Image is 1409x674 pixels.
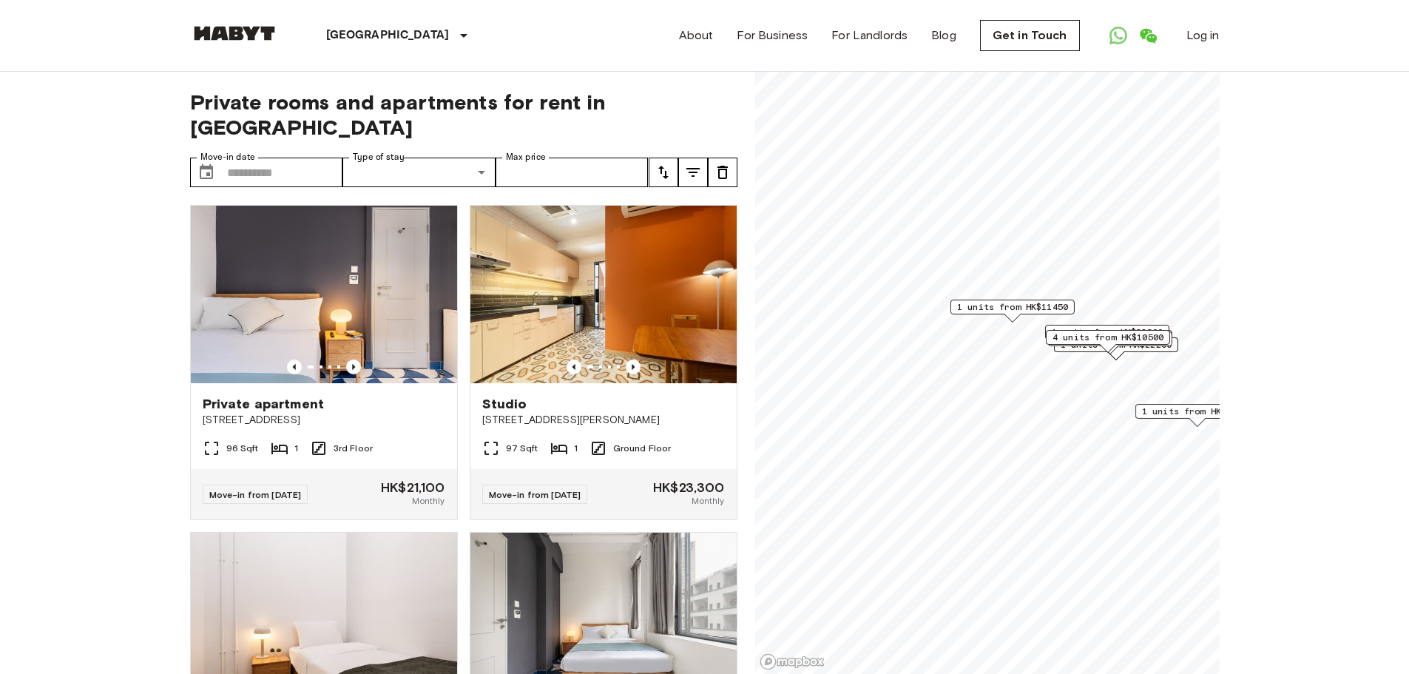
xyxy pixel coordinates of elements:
[708,158,737,187] button: tune
[1052,331,1163,344] span: 4 units from HK$10500
[381,481,445,494] span: HK$21,100
[1135,404,1259,427] div: Map marker
[613,442,672,455] span: Ground Floor
[1186,27,1220,44] a: Log in
[346,360,361,374] button: Previous image
[1133,21,1163,50] a: Open WeChat
[294,442,298,455] span: 1
[192,158,221,187] button: Choose date
[567,360,581,374] button: Previous image
[482,395,527,413] span: Studio
[489,489,581,500] span: Move-in from [DATE]
[1104,21,1133,50] a: Open WhatsApp
[1051,326,1162,339] span: 1 units from HK$23300
[1141,405,1252,418] span: 1 units from HK$26300
[203,395,325,413] span: Private apartment
[649,158,678,187] button: tune
[1045,330,1169,353] div: Map marker
[980,20,1080,51] a: Get in Touch
[190,205,458,520] a: Marketing picture of unit HK-01-055-003-001Previous imagePrevious imagePrivate apartment[STREET_A...
[692,494,724,508] span: Monthly
[737,27,808,44] a: For Business
[353,151,405,164] label: Type of stay
[678,158,708,187] button: tune
[470,206,737,383] img: Marketing picture of unit HK-01-058-001-001
[931,27,956,44] a: Blog
[653,481,724,494] span: HK$23,300
[190,90,737,140] span: Private rooms and apartments for rent in [GEOGRAPHIC_DATA]
[412,494,445,508] span: Monthly
[679,27,714,44] a: About
[760,653,825,670] a: Mapbox logo
[470,205,737,520] a: Marketing picture of unit HK-01-058-001-001Previous imagePrevious imageStudio[STREET_ADDRESS][PER...
[831,27,908,44] a: For Landlords
[1053,337,1177,360] div: Map marker
[482,413,725,428] span: [STREET_ADDRESS][PERSON_NAME]
[626,360,641,374] button: Previous image
[200,151,255,164] label: Move-in date
[956,300,1067,314] span: 1 units from HK$11450
[326,27,450,44] p: [GEOGRAPHIC_DATA]
[950,300,1074,323] div: Map marker
[209,489,302,500] span: Move-in from [DATE]
[1047,331,1172,354] div: Map marker
[506,442,538,455] span: 97 Sqft
[190,26,279,41] img: Habyt
[203,413,445,428] span: [STREET_ADDRESS]
[1047,330,1172,353] div: Map marker
[574,442,578,455] span: 1
[226,442,259,455] span: 96 Sqft
[191,206,457,383] img: Marketing picture of unit HK-01-055-003-001
[506,151,546,164] label: Max price
[1044,325,1169,348] div: Map marker
[334,442,373,455] span: 3rd Floor
[287,360,302,374] button: Previous image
